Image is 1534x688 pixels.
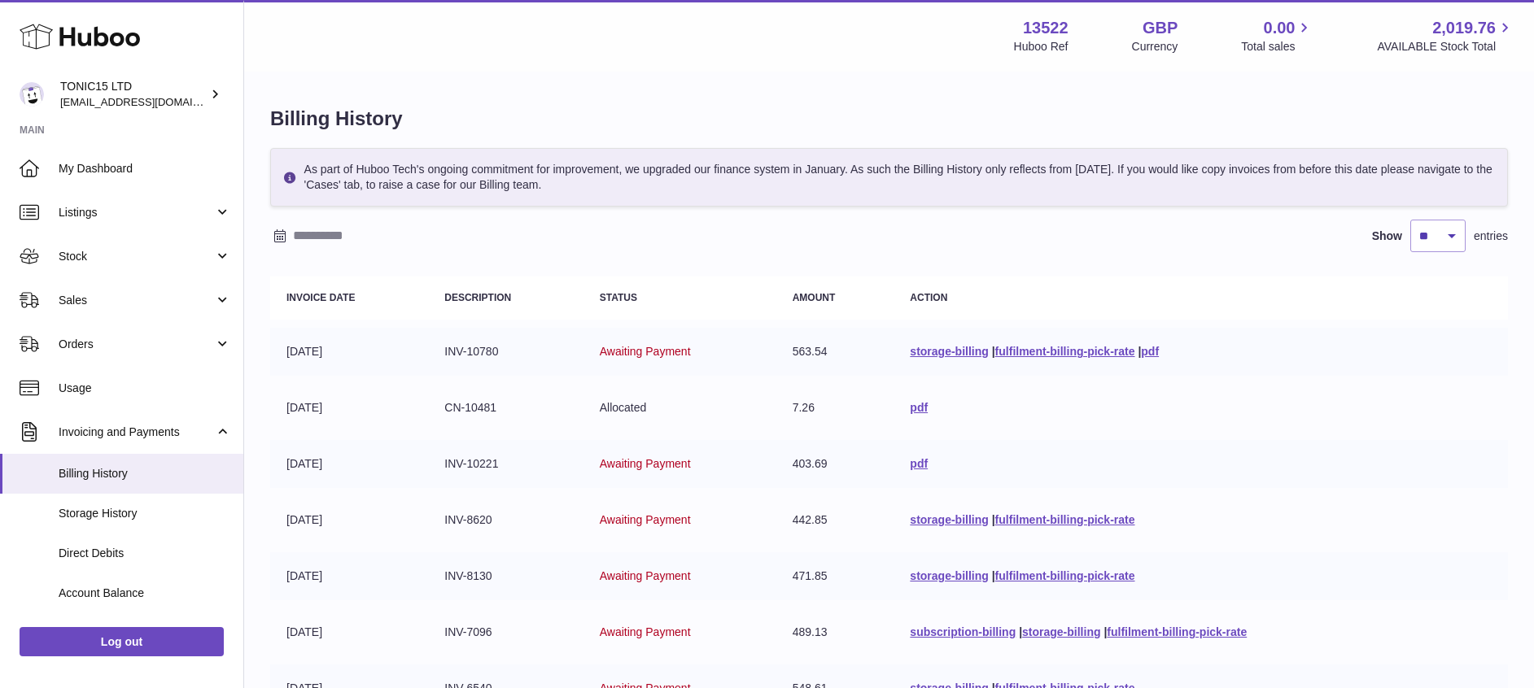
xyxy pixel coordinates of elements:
[270,106,1508,132] h1: Billing History
[59,586,231,601] span: Account Balance
[270,148,1508,207] div: As part of Huboo Tech's ongoing commitment for improvement, we upgraded our finance system in Jan...
[59,381,231,396] span: Usage
[59,161,231,176] span: My Dashboard
[600,292,637,303] strong: Status
[428,608,583,656] td: INV-7096
[428,384,583,432] td: CN-10481
[600,625,691,638] span: Awaiting Payment
[59,425,214,440] span: Invoicing and Payments
[776,440,894,488] td: 403.69
[600,401,647,414] span: Allocated
[1141,345,1159,358] a: pdf
[444,292,511,303] strong: Description
[59,337,214,352] span: Orders
[1023,17,1069,39] strong: 13522
[59,205,214,220] span: Listings
[1132,39,1178,54] div: Currency
[60,79,207,110] div: TONIC15 LTD
[1432,17,1496,39] span: 2,019.76
[59,466,231,481] span: Billing History
[60,95,239,108] span: [EMAIL_ADDRESS][DOMAIN_NAME]
[59,546,231,561] span: Direct Debits
[1104,625,1107,638] span: |
[910,345,988,358] a: storage-billing
[995,345,1135,358] a: fulfilment-billing-pick-rate
[776,496,894,544] td: 442.85
[428,496,583,544] td: INV-8620
[992,345,995,358] span: |
[270,608,428,656] td: [DATE]
[992,569,995,582] span: |
[776,608,894,656] td: 489.13
[910,292,947,303] strong: Action
[1014,39,1069,54] div: Huboo Ref
[910,401,928,414] a: pdf
[59,506,231,521] span: Storage History
[20,627,224,656] a: Log out
[1107,625,1247,638] a: fulfilment-billing-pick-rate
[59,249,214,264] span: Stock
[20,82,44,107] img: internalAdmin-13522@internal.huboo.com
[600,513,691,526] span: Awaiting Payment
[1138,345,1141,358] span: |
[995,569,1135,582] a: fulfilment-billing-pick-rate
[995,513,1135,526] a: fulfilment-billing-pick-rate
[1241,39,1313,54] span: Total sales
[1377,17,1514,54] a: 2,019.76 AVAILABLE Stock Total
[270,328,428,376] td: [DATE]
[776,384,894,432] td: 7.26
[776,552,894,600] td: 471.85
[600,569,691,582] span: Awaiting Payment
[59,293,214,308] span: Sales
[1019,625,1022,638] span: |
[1022,625,1100,638] a: storage-billing
[270,496,428,544] td: [DATE]
[428,440,583,488] td: INV-10221
[1372,229,1402,244] label: Show
[270,440,428,488] td: [DATE]
[1241,17,1313,54] a: 0.00 Total sales
[776,328,894,376] td: 563.54
[270,552,428,600] td: [DATE]
[286,292,355,303] strong: Invoice Date
[270,384,428,432] td: [DATE]
[1143,17,1178,39] strong: GBP
[600,457,691,470] span: Awaiting Payment
[910,569,988,582] a: storage-billing
[793,292,836,303] strong: Amount
[1264,17,1296,39] span: 0.00
[428,328,583,376] td: INV-10780
[600,345,691,358] span: Awaiting Payment
[1377,39,1514,54] span: AVAILABLE Stock Total
[992,513,995,526] span: |
[910,625,1016,638] a: subscription-billing
[1474,229,1508,244] span: entries
[910,513,988,526] a: storage-billing
[910,457,928,470] a: pdf
[428,552,583,600] td: INV-8130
